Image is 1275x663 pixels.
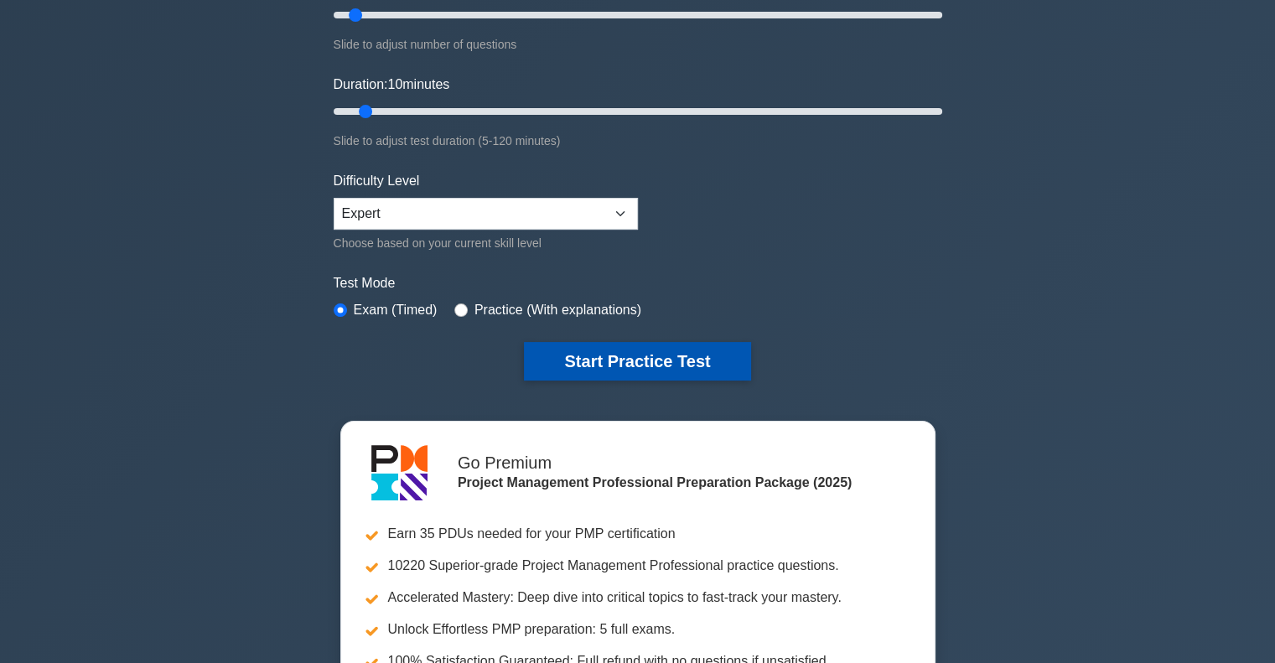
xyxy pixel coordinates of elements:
label: Exam (Timed) [354,300,438,320]
div: Choose based on your current skill level [334,233,638,253]
div: Slide to adjust test duration (5-120 minutes) [334,131,942,151]
label: Test Mode [334,273,942,293]
label: Duration: minutes [334,75,450,95]
label: Practice (With explanations) [474,300,641,320]
button: Start Practice Test [524,342,750,381]
div: Slide to adjust number of questions [334,34,942,54]
span: 10 [387,77,402,91]
label: Difficulty Level [334,171,420,191]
